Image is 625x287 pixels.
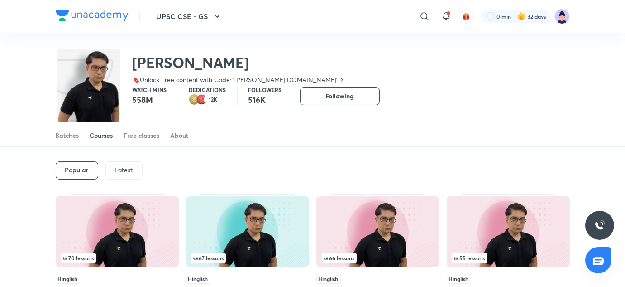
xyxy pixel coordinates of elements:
[189,87,226,92] p: Dedications
[56,125,79,146] a: Batches
[61,253,173,263] div: infosection
[316,196,439,267] img: Thumbnail
[191,253,304,263] div: infocontainer
[322,253,434,263] div: infocontainer
[186,274,210,284] span: Hinglish
[454,255,485,261] span: 55 lessons
[554,9,570,24] img: Ravi Chalotra
[452,253,564,263] div: left
[189,94,200,105] img: educator badge2
[56,131,79,140] div: Batches
[124,131,160,140] div: Free classes
[186,196,309,267] img: Thumbnail
[316,274,341,284] span: Hinglish
[57,51,120,136] img: class
[56,10,129,23] a: Company Logo
[90,125,113,146] a: Courses
[191,253,304,263] div: infosection
[300,87,380,105] button: Following
[193,255,224,261] span: 67 lessons
[133,87,167,92] p: Watch mins
[151,7,228,25] button: UPSC CSE - GS
[209,97,217,103] p: 12K
[56,274,80,284] span: Hinglish
[452,253,564,263] div: infocontainer
[171,125,189,146] a: About
[459,9,473,24] button: avatar
[56,196,179,267] img: Thumbnail
[133,75,338,84] p: 🔖Unlock Free content with Code: '[PERSON_NAME][DOMAIN_NAME]'
[61,253,173,263] div: left
[61,253,173,263] div: infocontainer
[452,253,564,263] div: infosection
[171,131,189,140] div: About
[133,54,345,72] h2: [PERSON_NAME]
[322,253,434,263] div: infosection
[248,87,282,92] p: Followers
[90,131,113,140] div: Courses
[447,274,471,284] span: Hinglish
[56,10,129,21] img: Company Logo
[447,196,570,267] img: Thumbnail
[196,94,207,105] img: educator badge1
[115,166,133,174] p: Latest
[324,255,355,261] span: 66 lessons
[517,12,526,21] img: streak
[63,255,94,261] span: 70 lessons
[594,220,605,231] img: ttu
[248,94,282,105] p: 516K
[322,253,434,263] div: left
[65,166,89,174] h6: Popular
[462,12,470,20] img: avatar
[191,253,304,263] div: left
[326,92,354,101] span: Following
[133,94,167,105] p: 558M
[124,125,160,146] a: Free classes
